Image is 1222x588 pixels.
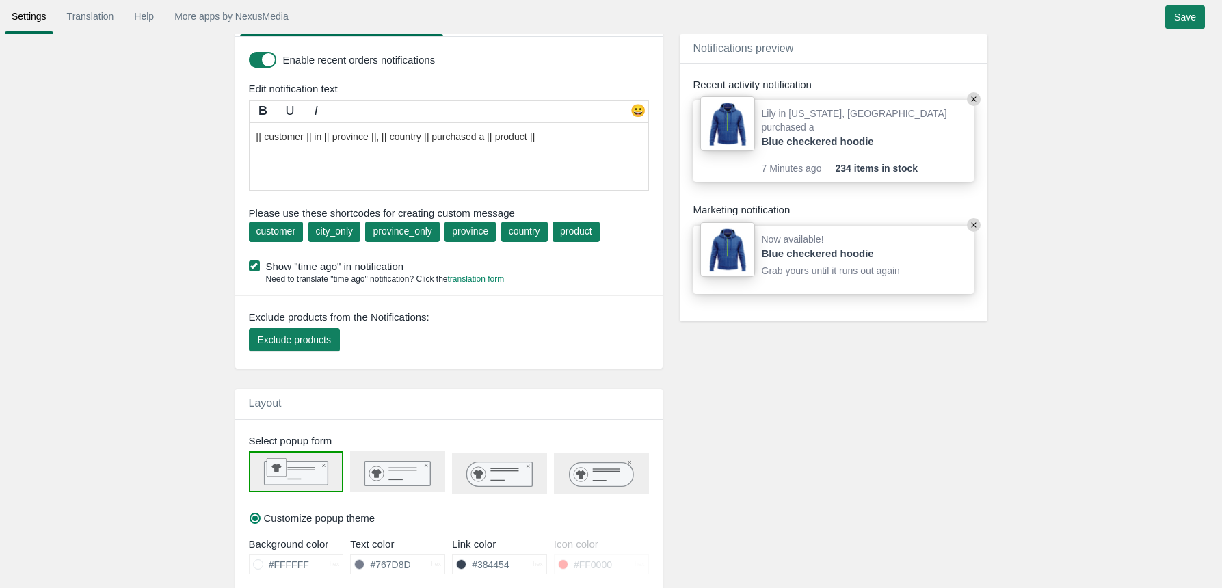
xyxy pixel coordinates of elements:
div: customer [256,224,296,238]
span: hex [635,560,645,569]
div: city_only [316,224,353,238]
div: Edit notification text [239,81,666,96]
span: 7 Minutes ago [762,161,836,175]
div: product [560,224,592,238]
div: Now available! Grab yours until it runs out again [762,232,905,287]
span: Exclude products from the Notifications: [249,310,429,324]
a: Blue checkered hoodie [762,134,905,148]
div: Select popup form [239,433,666,448]
i: I [315,104,318,118]
span: Please use these shortcodes for creating custom message [249,206,649,220]
div: country [509,224,540,238]
label: Customize popup theme [250,511,375,525]
div: Icon color [554,537,649,551]
textarea: [[ customer ]] in [[ province ]], [[ country ]] purchased a [[ product ]] [249,122,649,191]
div: Recent activity notification [693,77,974,92]
a: Translation [60,4,121,29]
span: hex [330,560,340,569]
div: Background color [249,537,344,551]
span: Notifications preview [693,42,794,54]
input: Save [1165,5,1205,29]
div: Link color [452,537,547,551]
u: U [285,104,294,118]
span: 234 items in stock [835,161,918,175]
label: Enable recent orders notifications [283,53,646,67]
div: province [452,224,488,238]
span: hex [533,560,543,569]
a: More apps by NexusMedia [168,4,295,29]
div: Text color [350,537,445,551]
img: 80x80_sample.jpg [700,96,755,151]
button: Exclude products [249,328,340,351]
a: Help [127,4,161,29]
div: province_only [373,224,431,238]
span: hex [431,560,441,569]
div: Marketing notification [693,202,974,217]
div: Need to translate "time ago" notification? Click the [249,273,505,285]
b: B [258,104,267,118]
div: Lily in [US_STATE], [GEOGRAPHIC_DATA] purchased a [762,107,967,161]
span: Layout [249,397,282,409]
a: Blue checkered hoodie [762,246,905,260]
a: translation form [448,274,505,284]
img: 80x80_sample.jpg [700,222,755,277]
div: 😀 [628,103,648,123]
span: Exclude products [258,334,331,345]
label: Show "time ago" in notification [249,259,656,273]
a: Settings [5,4,53,29]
